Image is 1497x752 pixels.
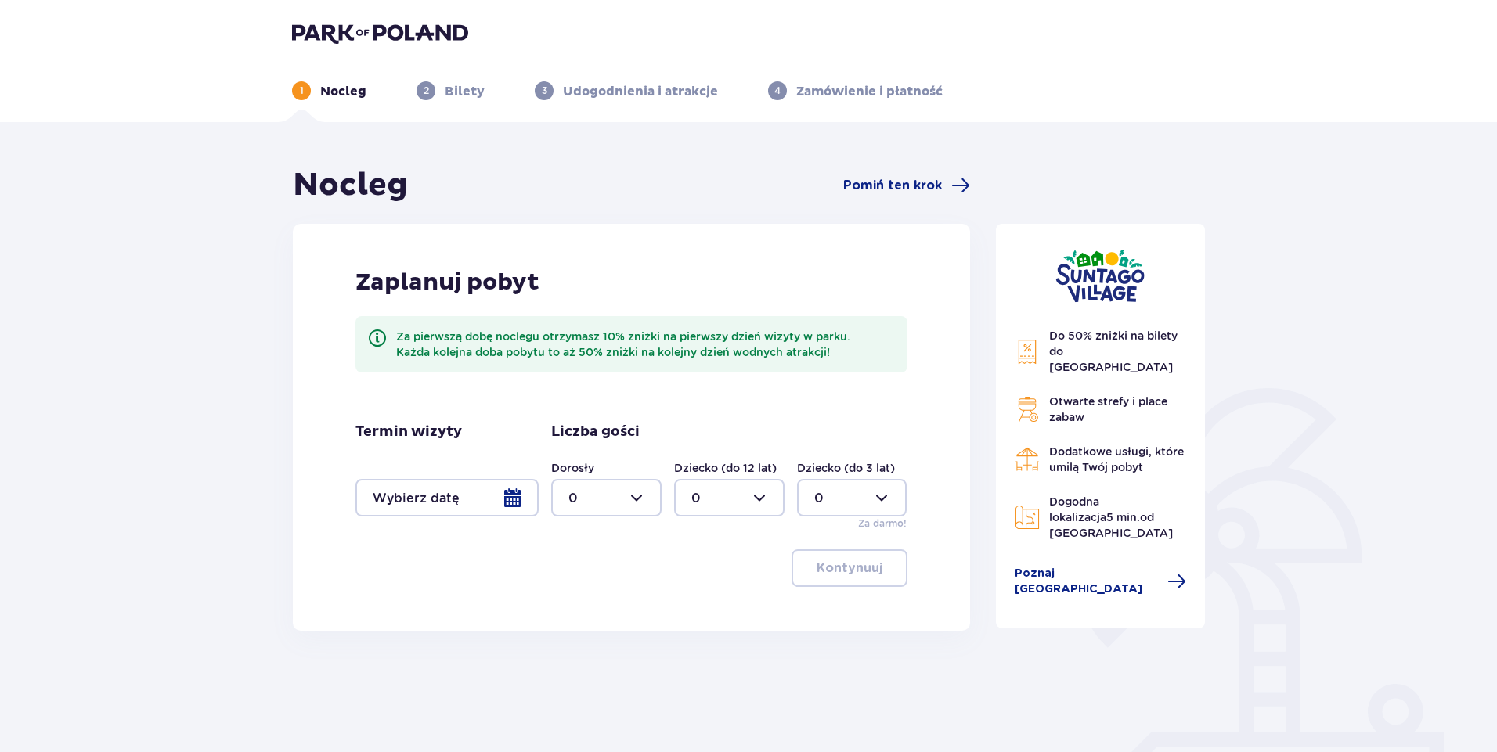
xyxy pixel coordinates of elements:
a: Pomiń ten krok [843,176,970,195]
p: Udogodnienia i atrakcje [563,83,718,100]
button: Kontynuuj [792,549,907,587]
p: Nocleg [320,83,366,100]
span: Pomiń ten krok [843,177,942,194]
span: Do 50% zniżki na bilety do [GEOGRAPHIC_DATA] [1049,329,1178,373]
span: Otwarte strefy i place zabaw [1049,395,1167,423]
p: Za darmo! [858,516,907,531]
p: Kontynuuj [817,560,882,577]
a: Poznaj [GEOGRAPHIC_DATA] [1015,566,1187,597]
p: 2 [424,84,429,98]
div: Za pierwszą dobę noclegu otrzymasz 10% zniżki na pierwszy dzień wizyty w parku. Każda kolejna dob... [396,329,895,360]
p: 3 [542,84,547,98]
p: Bilety [445,83,485,100]
img: Map Icon [1015,505,1040,530]
label: Dziecko (do 3 lat) [797,460,895,476]
img: Park of Poland logo [292,22,468,44]
h1: Nocleg [293,166,408,205]
img: Grill Icon [1015,397,1040,422]
span: 5 min. [1106,511,1140,524]
span: Poznaj [GEOGRAPHIC_DATA] [1015,566,1159,597]
label: Dziecko (do 12 lat) [674,460,777,476]
p: 1 [300,84,304,98]
img: Discount Icon [1015,339,1040,365]
p: Zamówienie i płatność [796,83,943,100]
p: Termin wizyty [355,423,462,441]
p: Liczba gości [551,423,640,441]
p: Zaplanuj pobyt [355,268,539,297]
img: Suntago Village [1055,249,1145,303]
label: Dorosły [551,460,594,476]
p: 4 [774,84,781,98]
span: Dodatkowe usługi, które umilą Twój pobyt [1049,445,1184,473]
img: Restaurant Icon [1015,447,1040,472]
span: Dogodna lokalizacja od [GEOGRAPHIC_DATA] [1049,495,1173,539]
